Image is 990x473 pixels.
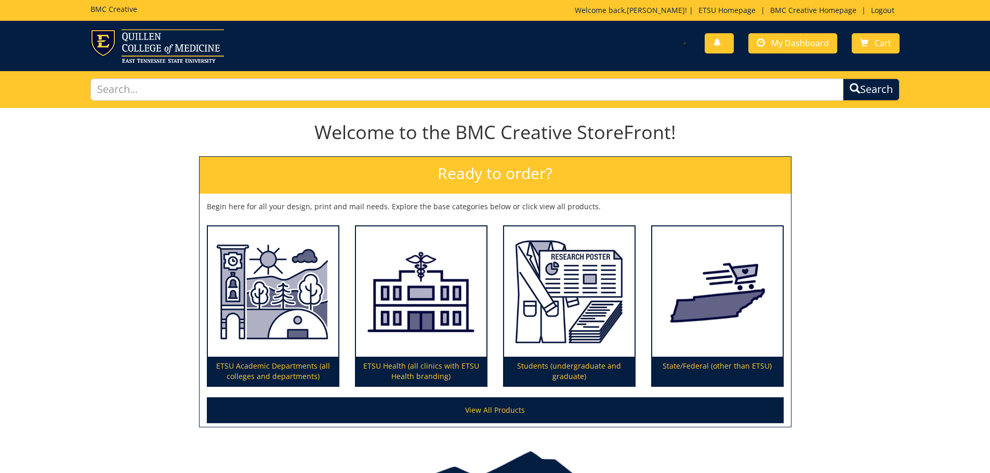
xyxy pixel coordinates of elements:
img: ETSU logo [90,29,224,63]
input: Search... [90,78,844,101]
a: [PERSON_NAME] [627,5,685,15]
a: BMC Creative Homepage [765,5,862,15]
h1: Welcome to the BMC Creative StoreFront! [199,122,791,143]
p: Welcome back, ! | | | [575,5,900,16]
a: My Dashboard [748,33,837,53]
a: ETSU Homepage [693,5,761,15]
span: Cart [875,37,891,49]
button: Search [843,78,900,101]
img: ETSU Health (all clinics with ETSU Health branding) [356,226,486,357]
a: Students (undergraduate and graduate) [504,226,635,386]
p: State/Federal (other than ETSU) [652,357,783,386]
span: My Dashboard [771,37,829,49]
p: Begin here for all your design, print and mail needs. Explore the base categories below or click ... [207,201,784,212]
a: ETSU Health (all clinics with ETSU Health branding) [356,226,486,386]
a: View All Products [207,397,784,423]
h2: Ready to order? [200,157,791,194]
h5: BMC Creative [90,5,137,13]
img: Students (undergraduate and graduate) [504,226,635,357]
a: ETSU Academic Departments (all colleges and departments) [208,226,338,386]
a: Logout [866,5,900,15]
a: State/Federal (other than ETSU) [652,226,783,386]
img: State/Federal (other than ETSU) [652,226,783,357]
p: ETSU Academic Departments (all colleges and departments) [208,357,338,386]
p: Students (undergraduate and graduate) [504,357,635,386]
p: ETSU Health (all clinics with ETSU Health branding) [356,357,486,386]
img: ETSU Academic Departments (all colleges and departments) [208,226,338,357]
a: Cart [852,33,900,53]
